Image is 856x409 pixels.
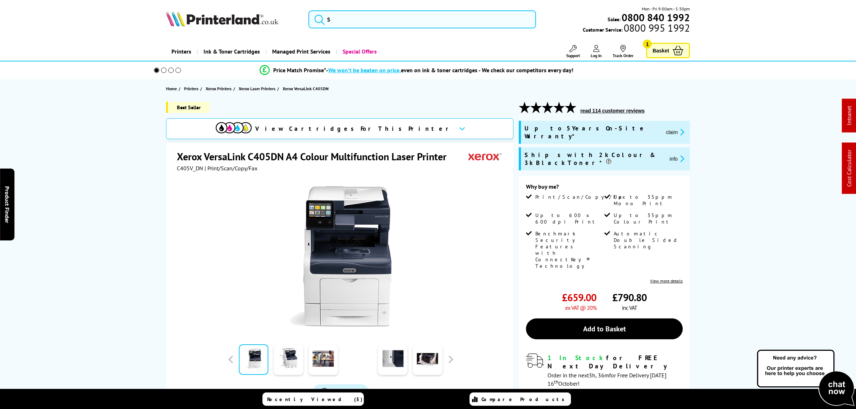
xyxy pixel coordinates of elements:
[525,124,660,140] span: Up to 5 Years On-Site Warranty*
[614,194,681,207] span: Up to 35ppm Mono Print
[642,5,690,12] span: Mon - Fri 9:00am - 5:30pm
[622,304,637,311] span: inc VAT
[267,396,363,403] span: Recently Viewed (5)
[562,291,596,304] span: £659.00
[755,349,856,408] img: Open Live Chat window
[612,291,647,304] span: £790.80
[525,151,664,167] span: Ships with 2k Colour & 3k Black Toner*
[566,53,580,58] span: Support
[283,85,329,92] span: Xerox VersaLink C405DN
[623,24,690,31] span: 0800 995 1992
[554,378,558,385] sup: th
[614,230,681,250] span: Automatic Double Sided Scanning
[468,150,502,163] img: Xerox
[255,125,453,133] span: View Cartridges For This Printer
[144,64,690,77] li: modal_Promise
[526,318,683,339] a: Add to Basket
[206,85,233,92] a: Xerox Printers
[177,165,203,172] span: C405V_DN
[566,45,580,58] a: Support
[166,85,177,92] span: Home
[664,128,686,136] button: promo-description
[526,183,683,194] div: Why buy me?
[4,186,11,223] span: Product Finder
[548,354,683,370] div: for FREE Next Day Delivery
[166,11,299,28] a: Printerland Logo
[239,85,277,92] a: Xerox Laser Printers
[646,43,690,58] a: Basket 1
[166,85,179,92] a: Home
[203,42,260,61] span: Ink & Toner Cartridges
[166,102,210,113] span: Best Seller
[526,354,683,387] div: modal_delivery
[589,372,609,379] span: 3h, 36m
[591,45,602,58] a: Log In
[262,392,364,406] a: Recently Viewed (5)
[548,372,667,387] span: Order in the next for Free Delivery [DATE] 16 October!
[273,66,326,74] span: Price Match Promise*
[313,384,369,399] a: Product_All_Videos
[270,186,411,327] img: Xerox VersaLink C405DN
[328,66,401,74] span: We won’t be beaten on price,
[613,45,633,58] a: Track Order
[239,85,275,92] span: Xerox Laser Printers
[591,53,602,58] span: Log In
[608,16,621,23] span: Sales:
[650,278,683,284] a: View more details
[578,107,647,114] button: read 114 customer reviews
[177,150,454,163] h1: Xerox VersaLink C405DN A4 Colour Multifunction Laser Printer
[265,42,336,61] a: Managed Print Services
[283,85,330,92] a: Xerox VersaLink C405DN
[216,122,252,133] img: View Cartridges
[535,230,603,269] span: Benchmark Security Features with ConnectKey® Technology
[614,212,681,225] span: Up to 35ppm Colour Print
[326,66,573,74] div: - even on ink & toner cartridges - We check our competitors every day!
[535,212,603,225] span: Up to 600 x 600 dpi Print
[481,396,568,403] span: Compare Products
[184,85,198,92] span: Printers
[846,106,853,125] a: Intranet
[166,11,278,27] img: Printerland Logo
[470,392,571,406] a: Compare Products
[331,388,361,395] span: Watch video
[583,24,690,33] span: Customer Service:
[846,150,853,187] a: Cost Calculator
[308,10,536,28] input: S
[184,85,200,92] a: Printers
[565,304,596,311] span: ex VAT @ 20%
[668,155,687,163] button: promo-description
[622,11,690,24] b: 0800 840 1992
[535,194,628,200] span: Print/Scan/Copy/Fax
[336,42,382,61] a: Special Offers
[197,42,265,61] a: Ink & Toner Cartridges
[205,165,257,172] span: | Print/Scan/Copy/Fax
[643,40,652,49] span: 1
[206,85,232,92] span: Xerox Printers
[166,42,197,61] a: Printers
[653,46,669,55] span: Basket
[621,14,690,21] a: 0800 840 1992
[548,354,606,362] span: 1 In Stock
